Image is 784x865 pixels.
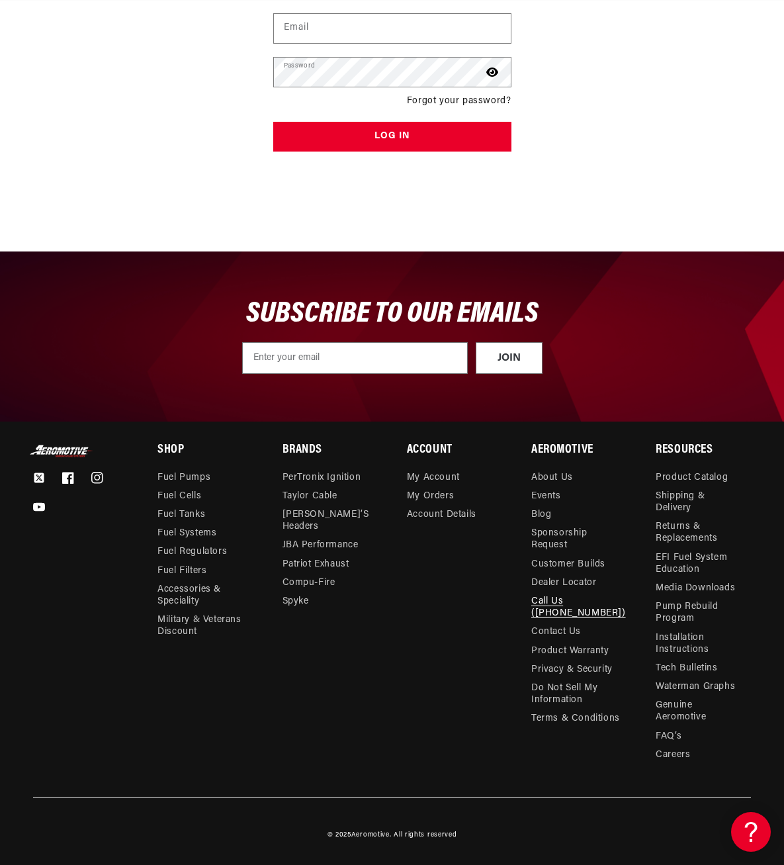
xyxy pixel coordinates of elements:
[283,536,359,555] a: JBA Performance
[327,831,392,839] small: © 2025 .
[157,611,252,641] a: Military & Veterans Discount
[157,543,227,561] a: Fuel Regulators
[274,14,511,43] input: Email
[157,506,205,524] a: Fuel Tanks
[531,487,561,506] a: Events
[656,549,740,579] a: EFI Fuel System Education
[656,746,690,764] a: Careers
[656,659,717,678] a: Tech Bulletins
[283,472,361,487] a: PerTronix Ignition
[246,299,539,329] span: SUBSCRIBE TO OUR EMAILS
[656,579,735,598] a: Media Downloads
[531,660,613,679] a: Privacy & Security
[531,472,573,487] a: About Us
[656,487,740,518] a: Shipping & Delivery
[531,623,581,641] a: Contact Us
[157,487,201,506] a: Fuel Cells
[407,506,476,524] a: Account Details
[242,342,468,374] input: Enter your email
[531,592,626,623] a: Call Us ([PHONE_NUMBER])
[531,574,596,592] a: Dealer Locator
[273,122,511,152] button: Log in
[407,487,454,506] a: My Orders
[157,580,242,611] a: Accessories & Speciality
[656,629,740,659] a: Installation Instructions
[531,679,616,709] a: Do Not Sell My Information
[656,727,681,746] a: FAQ’s
[656,598,740,628] a: Pump Rebuild Program
[283,574,335,592] a: Compu-Fire
[407,94,511,109] a: Forgot your password?
[531,709,620,728] a: Terms & Conditions
[394,831,457,839] small: All rights reserved
[283,592,309,611] a: Spyke
[531,642,609,660] a: Product Warranty
[656,518,740,548] a: Returns & Replacements
[351,831,390,839] a: Aeromotive
[656,696,740,727] a: Genuine Aeromotive
[407,472,460,487] a: My Account
[283,506,369,536] a: [PERSON_NAME]’s Headers
[157,524,216,543] a: Fuel Systems
[656,678,735,696] a: Waterman Graphs
[531,555,605,574] a: Customer Builds
[656,472,728,487] a: Product Catalog
[531,524,616,555] a: Sponsorship Request
[476,342,543,374] button: JOIN
[157,562,206,580] a: Fuel Filters
[283,487,337,506] a: Taylor Cable
[531,506,551,524] a: Blog
[157,472,210,487] a: Fuel Pumps
[28,445,95,457] img: Aeromotive
[283,555,349,574] a: Patriot Exhaust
